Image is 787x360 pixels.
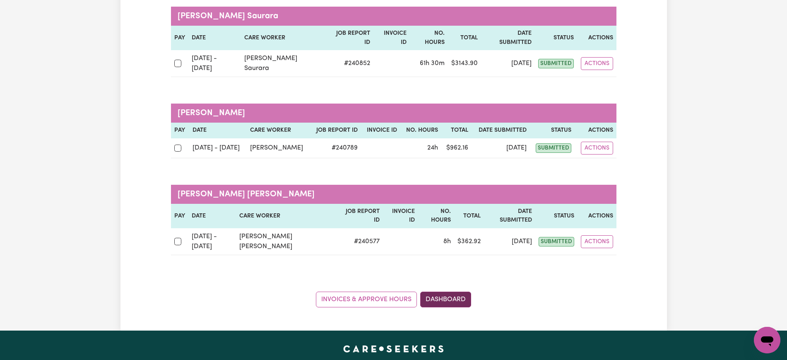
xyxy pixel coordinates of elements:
[578,204,616,228] th: Actions
[188,50,241,77] td: [DATE] - [DATE]
[316,292,417,307] a: Invoices & Approve Hours
[441,138,472,158] td: $ 962.16
[171,104,616,123] caption: [PERSON_NAME]
[171,26,188,50] th: Pay
[535,26,577,50] th: Status
[188,228,236,255] td: [DATE] - [DATE]
[754,327,780,353] iframe: Button to launch messaging window
[338,204,383,228] th: Job Report ID
[247,138,310,158] td: [PERSON_NAME]
[448,50,481,77] td: $ 3143.90
[241,50,326,77] td: [PERSON_NAME] Saurara
[539,237,574,246] span: submitted
[472,123,529,138] th: Date Submitted
[383,204,418,228] th: Invoice ID
[481,26,535,50] th: Date Submitted
[484,204,535,228] th: Date Submitted
[171,204,188,228] th: Pay
[247,123,310,138] th: Care worker
[188,26,241,50] th: Date
[189,138,246,158] td: [DATE] - [DATE]
[481,50,535,77] td: [DATE]
[326,50,373,77] td: # 240852
[171,185,616,204] caption: [PERSON_NAME] [PERSON_NAME]
[472,138,529,158] td: [DATE]
[454,204,484,228] th: Total
[343,346,444,352] a: Careseekers home page
[581,142,613,155] button: Actions
[454,228,484,255] td: $ 362.92
[581,235,613,248] button: Actions
[581,57,613,70] button: Actions
[338,228,383,255] td: # 240577
[420,60,445,67] span: 61 hours 30 minutes
[427,145,438,151] span: 24 hours
[418,204,454,228] th: No. Hours
[326,26,373,50] th: Job Report ID
[484,228,535,255] td: [DATE]
[400,123,441,138] th: No. Hours
[575,123,616,138] th: Actions
[538,59,574,68] span: submitted
[361,123,400,138] th: Invoice ID
[188,204,236,228] th: Date
[448,26,481,50] th: Total
[241,26,326,50] th: Care worker
[536,143,571,153] span: submitted
[236,228,338,255] td: [PERSON_NAME] [PERSON_NAME]
[410,26,448,50] th: No. Hours
[441,123,472,138] th: Total
[443,238,451,245] span: 8 hours
[577,26,616,50] th: Actions
[420,292,471,307] a: Dashboard
[310,123,361,138] th: Job Report ID
[236,204,338,228] th: Care worker
[171,7,616,26] caption: [PERSON_NAME] Saurara
[189,123,246,138] th: Date
[535,204,578,228] th: Status
[373,26,410,50] th: Invoice ID
[530,123,575,138] th: Status
[310,138,361,158] td: # 240789
[171,123,190,138] th: Pay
